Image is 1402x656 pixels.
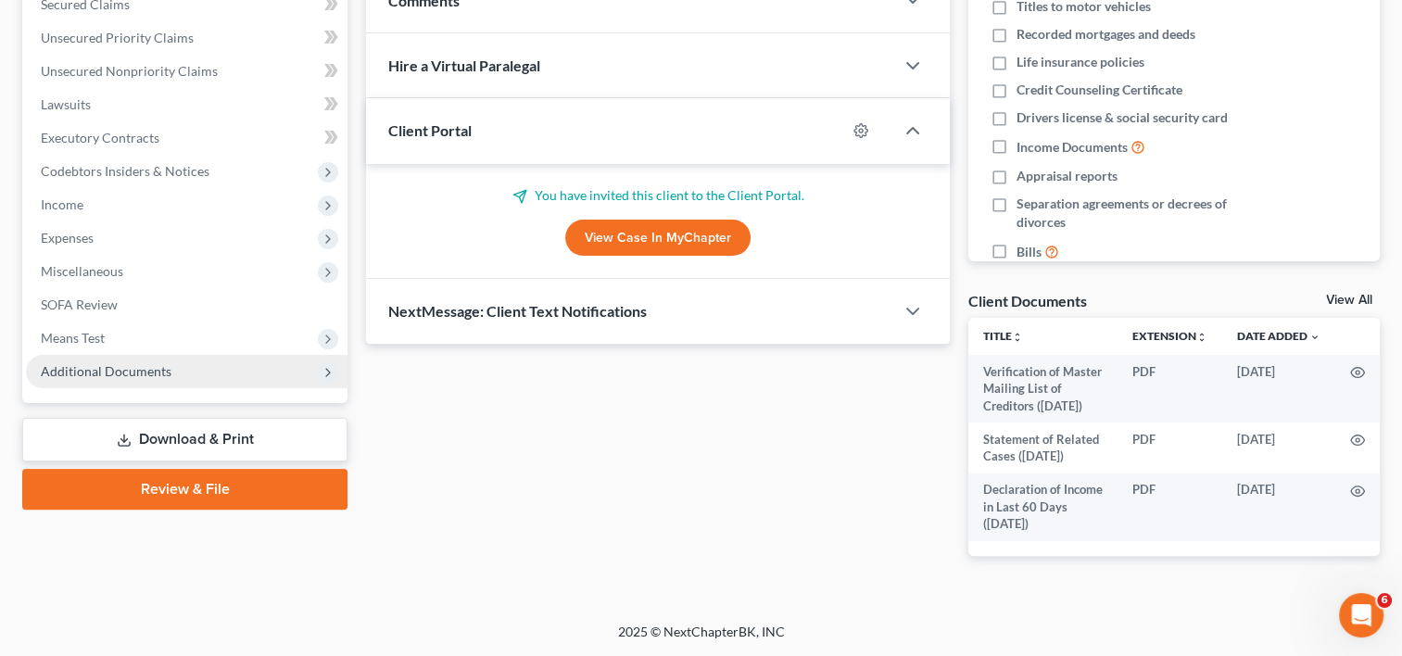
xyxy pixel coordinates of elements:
span: Executory Contracts [41,130,159,145]
td: [DATE] [1222,473,1335,541]
a: View All [1326,294,1372,307]
td: [DATE] [1222,355,1335,423]
span: Lawsuits [41,96,91,112]
div: 2025 © NextChapterBK, INC [173,623,1230,656]
a: Review & File [22,469,347,510]
span: SOFA Review [41,296,118,312]
span: Means Test [41,330,105,346]
span: Unsecured Nonpriority Claims [41,63,218,79]
a: Download & Print [22,418,347,461]
span: Unsecured Priority Claims [41,30,194,45]
span: Client Portal [388,121,472,139]
iframe: Intercom live chat [1339,593,1383,637]
a: Extensionunfold_more [1132,329,1207,343]
span: Life insurance policies [1017,53,1144,71]
p: You have invited this client to the Client Portal. [388,186,928,205]
a: Unsecured Nonpriority Claims [26,55,347,88]
a: Executory Contracts [26,121,347,155]
td: [DATE] [1222,423,1335,473]
a: Unsecured Priority Claims [26,21,347,55]
a: Lawsuits [26,88,347,121]
span: Credit Counseling Certificate [1017,81,1182,99]
span: Drivers license & social security card [1017,108,1228,127]
span: Income Documents [1017,138,1128,157]
span: NextMessage: Client Text Notifications [388,302,647,320]
a: SOFA Review [26,288,347,322]
i: unfold_more [1196,332,1207,343]
td: Verification of Master Mailing List of Creditors ([DATE]) [968,355,1118,423]
td: PDF [1118,423,1222,473]
span: Separation agreements or decrees of divorces [1017,195,1261,232]
span: Additional Documents [41,363,171,379]
td: Declaration of Income in Last 60 Days ([DATE]) [968,473,1118,541]
span: Hire a Virtual Paralegal [388,57,540,74]
span: Miscellaneous [41,263,123,279]
a: View Case in MyChapter [565,220,751,257]
span: Recorded mortgages and deeds [1017,25,1195,44]
span: 6 [1377,593,1392,608]
i: expand_more [1309,332,1320,343]
i: unfold_more [1012,332,1023,343]
span: Appraisal reports [1017,167,1118,185]
div: Client Documents [968,291,1087,310]
span: Expenses [41,230,94,246]
a: Titleunfold_more [983,329,1023,343]
span: Bills [1017,243,1042,261]
td: Statement of Related Cases ([DATE]) [968,423,1118,473]
a: Date Added expand_more [1237,329,1320,343]
span: Codebtors Insiders & Notices [41,163,209,179]
td: PDF [1118,355,1222,423]
span: Income [41,196,83,212]
td: PDF [1118,473,1222,541]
